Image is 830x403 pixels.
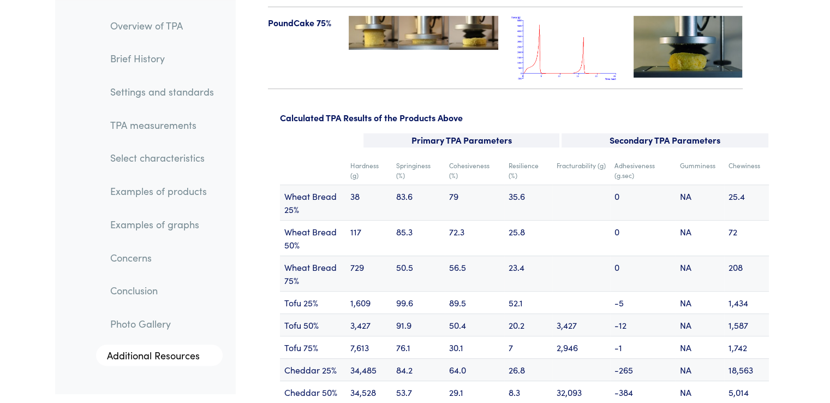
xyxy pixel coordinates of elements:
[724,336,769,358] td: 1,742
[392,220,445,256] td: 85.3
[445,185,504,220] td: 79
[675,336,724,358] td: NA
[610,291,675,313] td: -5
[101,179,223,204] a: Examples of products
[101,245,223,270] a: Concerns
[724,185,769,220] td: 25.4
[634,16,743,77] img: poundcake-videotn-75.jpg
[101,311,223,336] a: Photo Gallery
[724,381,769,403] td: 5,014
[346,256,392,291] td: 729
[504,185,552,220] td: 35.6
[280,358,346,381] td: Cheddar 25%
[610,336,675,358] td: -1
[346,358,392,381] td: 34,485
[101,79,223,104] a: Settings and standards
[101,278,223,304] a: Conclusion
[445,358,504,381] td: 64.0
[96,345,223,366] a: Additional Resources
[101,112,223,138] a: TPA measurements
[675,358,724,381] td: NA
[349,16,498,50] img: poundcake-75-123-tpa.jpg
[445,313,504,336] td: 50.4
[675,291,724,313] td: NA
[610,381,675,403] td: -384
[280,291,346,313] td: Tofu 25%
[280,336,346,358] td: Tofu 75%
[392,256,445,291] td: 50.5
[675,220,724,256] td: NA
[504,156,552,185] td: Resilience (%)
[280,256,346,291] td: Wheat Bread 75%
[346,220,392,256] td: 117
[346,291,392,313] td: 1,609
[346,156,392,185] td: Hardness (g)
[610,185,675,220] td: 0
[346,336,392,358] td: 7,613
[724,156,769,185] td: Chewiness
[724,291,769,313] td: 1,434
[504,256,552,291] td: 23.4
[724,313,769,336] td: 1,587
[610,358,675,381] td: -265
[445,381,504,403] td: 29.1
[392,291,445,313] td: 99.6
[552,381,610,403] td: 32,093
[504,336,552,358] td: 7
[346,313,392,336] td: 3,427
[724,220,769,256] td: 72
[268,16,336,30] p: PoundCake 75%
[445,256,504,291] td: 56.5
[675,381,724,403] td: NA
[392,313,445,336] td: 91.9
[552,313,610,336] td: 3,427
[675,185,724,220] td: NA
[675,256,724,291] td: NA
[504,313,552,336] td: 20.2
[392,381,445,403] td: 53.7
[280,313,346,336] td: Tofu 50%
[280,220,346,256] td: Wheat Bread 50%
[610,256,675,291] td: 0
[724,358,769,381] td: 18,563
[562,133,768,147] p: Secondary TPA Parameters
[610,220,675,256] td: 0
[101,146,223,171] a: Select characteristics
[610,156,675,185] td: Adhesiveness (g.sec)
[280,185,346,220] td: Wheat Bread 25%
[675,156,724,185] td: Gumminess
[101,46,223,72] a: Brief History
[610,313,675,336] td: -12
[511,16,620,80] img: poundcake_tpa_75.png
[504,358,552,381] td: 26.8
[346,185,392,220] td: 38
[392,358,445,381] td: 84.2
[445,220,504,256] td: 72.3
[504,291,552,313] td: 52.1
[445,336,504,358] td: 30.1
[392,185,445,220] td: 83.6
[445,291,504,313] td: 89.5
[101,13,223,38] a: Overview of TPA
[552,156,610,185] td: Fracturability (g)
[675,313,724,336] td: NA
[392,336,445,358] td: 76.1
[101,212,223,237] a: Examples of graphs
[504,220,552,256] td: 25.8
[724,256,769,291] td: 208
[504,381,552,403] td: 8.3
[552,336,610,358] td: 2,946
[280,381,346,403] td: Cheddar 50%
[392,156,445,185] td: Springiness (%)
[280,111,769,125] p: Calculated TPA Results of the Products Above
[363,133,559,147] p: Primary TPA Parameters
[346,381,392,403] td: 34,528
[445,156,504,185] td: Cohesiveness (%)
